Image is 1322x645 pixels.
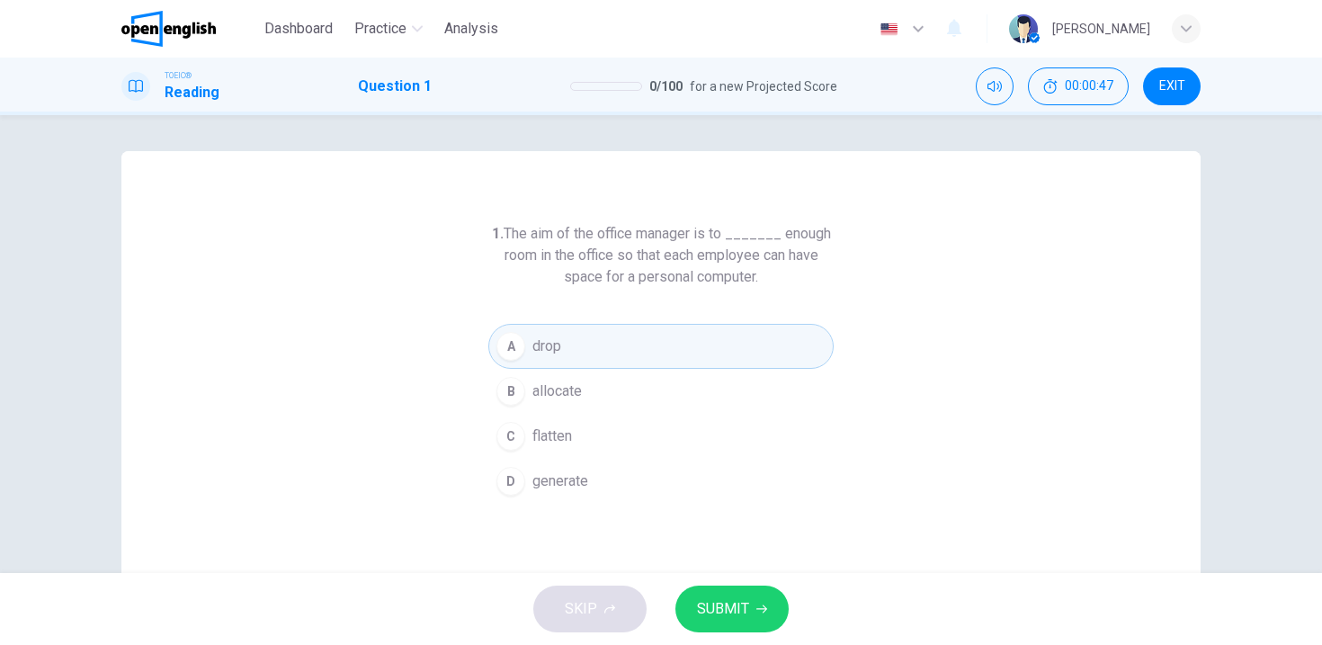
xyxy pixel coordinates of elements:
button: Cflatten [488,414,834,459]
div: Mute [976,67,1014,105]
div: D [496,467,525,496]
button: Ballocate [488,369,834,414]
a: OpenEnglish logo [121,11,257,47]
span: Practice [354,18,406,40]
h6: The aim of the office manager is to _______ enough room in the office so that each employee can h... [488,223,834,288]
span: EXIT [1159,79,1185,94]
div: C [496,422,525,451]
img: Profile picture [1009,14,1038,43]
button: Practice [347,13,430,45]
span: SUBMIT [697,596,749,622]
h1: Question 1 [358,76,432,97]
span: Dashboard [264,18,333,40]
img: en [878,22,900,36]
span: flatten [532,426,572,447]
span: TOEIC® [165,69,192,82]
span: Analysis [444,18,498,40]
div: A [496,332,525,361]
h1: Reading [165,82,219,103]
button: Dgenerate [488,459,834,504]
span: for a new Projected Score [690,76,837,97]
button: 00:00:47 [1028,67,1129,105]
span: 0 / 100 [649,76,683,97]
button: Dashboard [257,13,340,45]
span: allocate [532,381,582,402]
button: Adrop [488,324,834,369]
div: B [496,377,525,406]
div: Hide [1028,67,1129,105]
button: EXIT [1143,67,1201,105]
img: OpenEnglish logo [121,11,216,47]
strong: 1. [492,225,504,242]
span: 00:00:47 [1065,79,1113,94]
button: SUBMIT [675,586,789,632]
span: generate [532,470,588,492]
span: drop [532,336,561,357]
button: Analysis [437,13,505,45]
div: [PERSON_NAME] [1052,18,1150,40]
